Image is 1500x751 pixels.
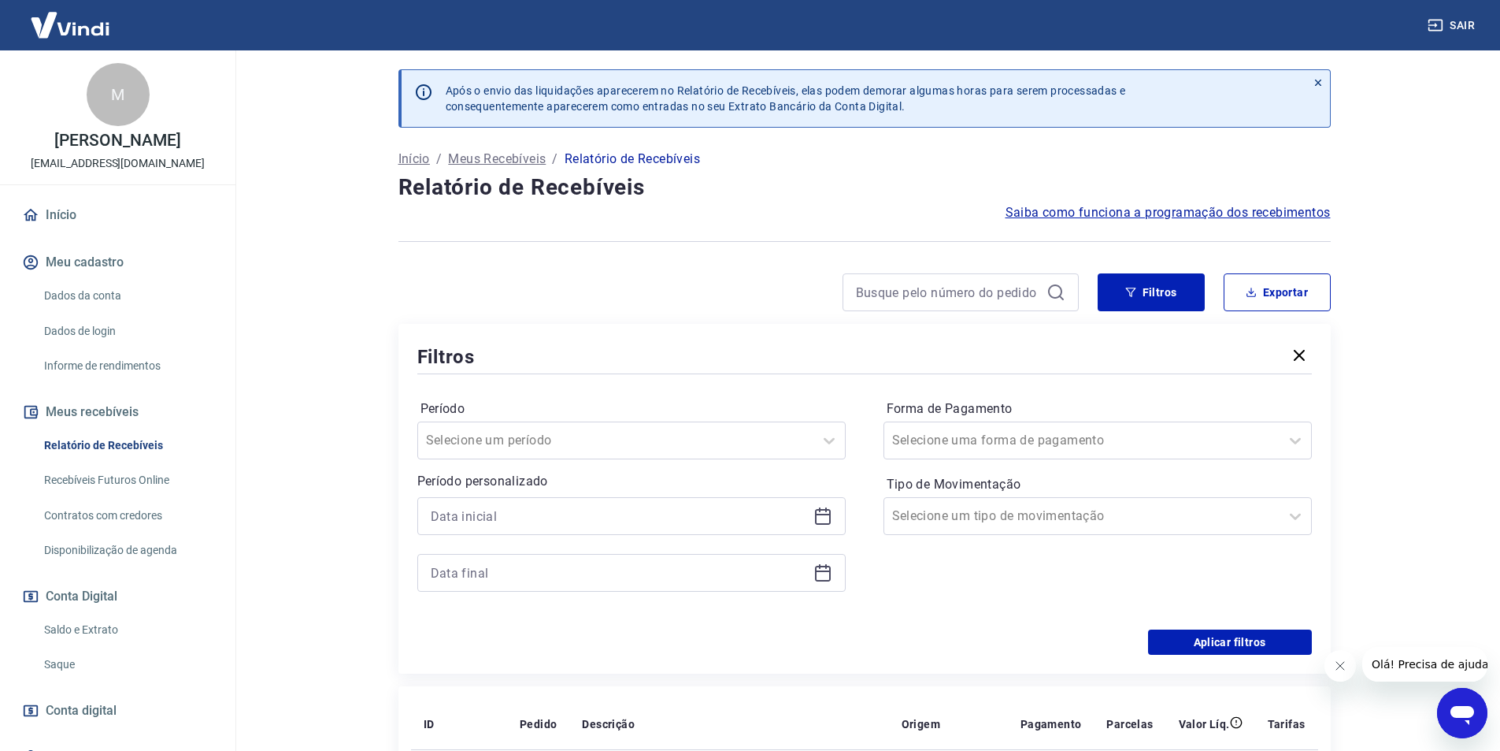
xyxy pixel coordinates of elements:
[1020,716,1082,732] p: Pagamento
[565,150,700,169] p: Relatório de Recebíveis
[19,579,217,614] button: Conta Digital
[38,350,217,382] a: Informe de rendimentos
[436,150,442,169] p: /
[1106,716,1153,732] p: Parcelas
[19,1,121,49] img: Vindi
[1424,11,1481,40] button: Sair
[1437,688,1487,738] iframe: Botão para abrir a janela de mensagens
[46,700,117,722] span: Conta digital
[582,716,635,732] p: Descrição
[38,429,217,462] a: Relatório de Recebíveis
[887,475,1309,494] label: Tipo de Movimentação
[38,315,217,348] a: Dados de login
[398,172,1331,203] h4: Relatório de Recebíveis
[31,155,205,172] p: [EMAIL_ADDRESS][DOMAIN_NAME]
[1006,203,1331,222] a: Saiba como funciona a programação dos recebimentos
[19,693,217,728] a: Conta digital
[19,395,217,429] button: Meus recebíveis
[9,11,132,24] span: Olá! Precisa de ajuda?
[417,344,476,370] h5: Filtros
[87,63,150,126] div: M
[902,716,940,732] p: Origem
[417,472,846,491] p: Período personalizado
[38,464,217,496] a: Recebíveis Futuros Online
[54,132,180,149] p: [PERSON_NAME]
[887,400,1309,418] label: Forma de Pagamento
[38,649,217,681] a: Saque
[448,150,546,169] a: Meus Recebíveis
[431,504,807,528] input: Data inicial
[19,245,217,280] button: Meu cadastro
[38,280,217,312] a: Dados da conta
[552,150,557,169] p: /
[398,150,430,169] a: Início
[1324,650,1356,682] iframe: Fechar mensagem
[1148,630,1312,655] button: Aplicar filtros
[1224,273,1331,311] button: Exportar
[856,281,1040,304] input: Busque pelo número do pedido
[1179,716,1230,732] p: Valor Líq.
[520,716,557,732] p: Pedido
[38,614,217,646] a: Saldo e Extrato
[38,500,217,532] a: Contratos com credores
[446,83,1126,114] p: Após o envio das liquidações aparecerem no Relatório de Recebíveis, elas podem demorar algumas ho...
[420,400,843,418] label: Período
[1098,273,1205,311] button: Filtros
[424,716,435,732] p: ID
[431,561,807,585] input: Data final
[1268,716,1306,732] p: Tarifas
[19,198,217,232] a: Início
[1362,647,1487,682] iframe: Mensagem da empresa
[38,534,217,567] a: Disponibilização de agenda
